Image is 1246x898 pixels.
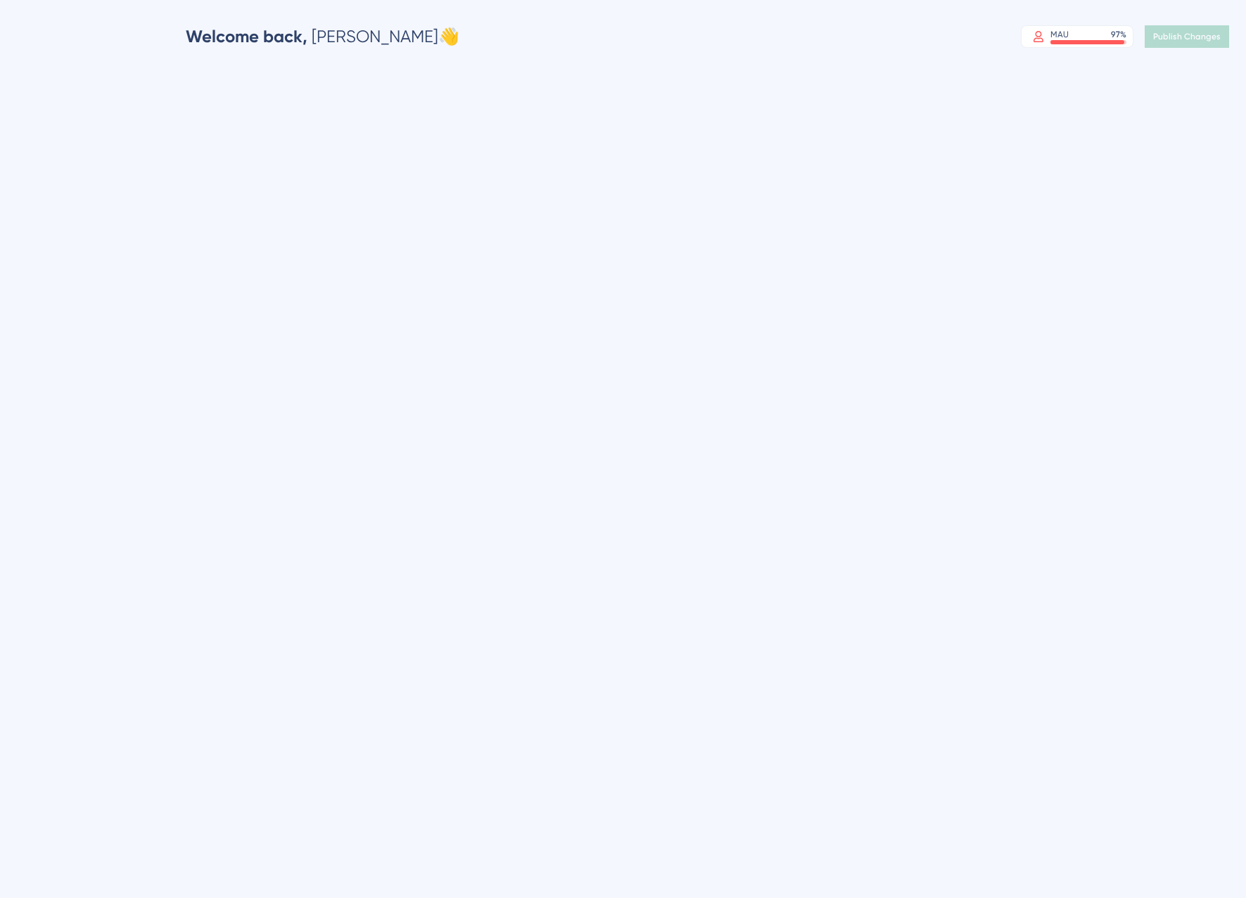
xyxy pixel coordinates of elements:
[1111,29,1126,40] div: 97 %
[1145,25,1229,48] button: Publish Changes
[186,26,307,46] span: Welcome back,
[186,25,459,48] div: [PERSON_NAME] 👋
[1153,31,1221,42] span: Publish Changes
[1050,29,1069,40] div: MAU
